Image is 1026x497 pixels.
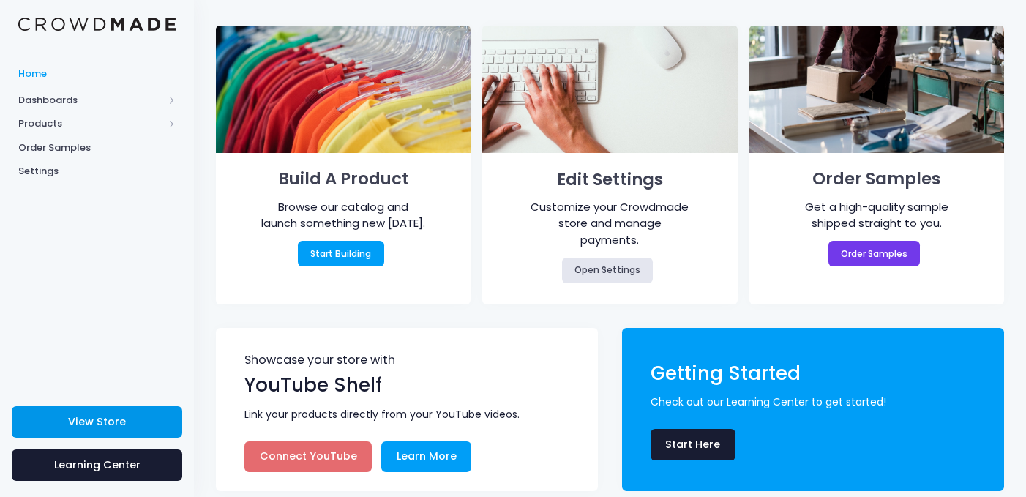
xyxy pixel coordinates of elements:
span: Learning Center [54,457,141,472]
span: Showcase your store with [244,354,572,371]
a: Connect YouTube [244,441,372,473]
span: Getting Started [651,360,801,386]
span: Order Samples [18,141,176,155]
span: Link your products directly from your YouTube videos. [244,407,577,422]
a: Start Building [298,241,384,266]
a: View Store [12,406,182,438]
a: Learn More [381,441,471,473]
span: Products [18,116,163,131]
a: Order Samples [828,241,921,266]
a: Start Here [651,429,735,460]
h1: Build A Product [237,165,449,194]
h1: Order Samples [771,165,983,194]
span: Home [18,67,176,81]
span: Check out our Learning Center to get started! [651,395,983,410]
div: Browse our catalog and launch something new [DATE]. [261,199,426,232]
span: View Store [68,414,126,429]
span: YouTube Shelf [244,372,382,398]
h1: Edit Settings [504,165,716,195]
a: Open Settings [562,258,654,283]
span: Dashboards [18,93,163,108]
span: Settings [18,164,176,179]
div: Customize your Crowdmade store and manage payments. [528,199,692,248]
a: Learning Center [12,449,182,481]
div: Get a high-quality sample shipped straight to you. [795,199,959,232]
img: Logo [18,18,176,31]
